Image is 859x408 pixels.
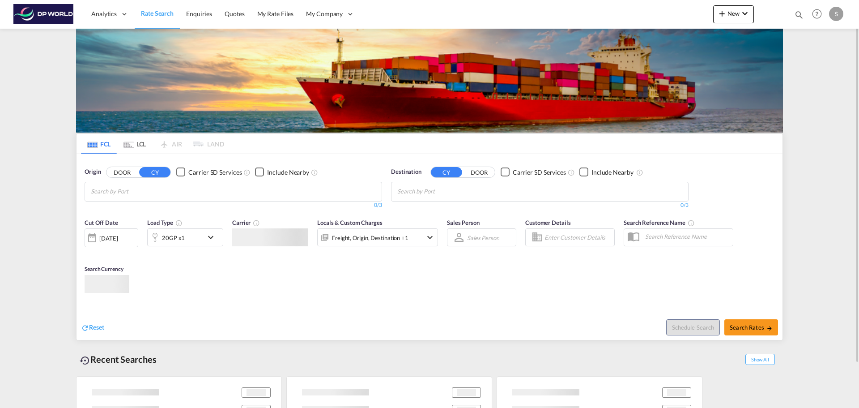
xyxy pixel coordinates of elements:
[175,219,183,227] md-icon: icon-information-outline
[713,5,754,23] button: icon-plus 400-fgNewicon-chevron-down
[501,167,566,177] md-checkbox: Checkbox No Ink
[431,167,462,177] button: CY
[641,230,733,243] input: Search Reference Name
[306,9,343,18] span: My Company
[205,232,221,243] md-icon: icon-chevron-down
[425,232,435,243] md-icon: icon-chevron-down
[745,354,775,365] span: Show All
[85,219,118,226] span: Cut Off Date
[809,6,825,21] span: Help
[391,202,689,209] div: 0/3
[688,219,695,227] md-icon: Your search will be saved by the below given name
[13,4,74,24] img: c08ca190194411f088ed0f3ba295208c.png
[91,9,117,18] span: Analytics
[332,232,408,244] div: Freight Origin Destination Factory Stuffing
[77,154,782,340] div: OriginDOOR CY Checkbox No InkUnchecked: Search for CY (Container Yard) services for all selected ...
[147,228,223,246] div: 20GP x1icon-chevron-down
[85,228,138,247] div: [DATE]
[81,134,117,154] md-tab-item: FCL
[85,246,91,258] md-datepicker: Select
[624,219,695,226] span: Search Reference Name
[568,169,575,176] md-icon: Unchecked: Search for CY (Container Yard) services for all selected carriers.Checked : Search for...
[81,324,89,332] md-icon: icon-refresh
[141,9,174,17] span: Rate Search
[317,228,438,246] div: Freight Origin Destination Factory Stuffingicon-chevron-down
[717,8,727,19] md-icon: icon-plus 400-fg
[579,167,634,177] md-checkbox: Checkbox No Ink
[391,167,421,176] span: Destination
[188,168,242,177] div: Carrier SD Services
[99,234,118,242] div: [DATE]
[255,167,309,177] md-checkbox: Checkbox No Ink
[525,219,570,226] span: Customer Details
[106,167,138,177] button: DOOR
[232,219,260,226] span: Carrier
[447,219,480,226] span: Sales Person
[730,324,773,331] span: Search Rates
[85,167,101,176] span: Origin
[85,266,123,272] span: Search Currency
[809,6,829,22] div: Help
[829,7,843,21] div: S
[243,169,251,176] md-icon: Unchecked: Search for CY (Container Yard) services for all selected carriers.Checked : Search for...
[466,231,500,244] md-select: Sales Person
[85,202,382,209] div: 0/3
[794,10,804,20] md-icon: icon-magnify
[636,169,643,176] md-icon: Unchecked: Ignores neighbouring ports when fetching rates.Checked : Includes neighbouring ports w...
[139,167,170,177] button: CY
[311,169,318,176] md-icon: Unchecked: Ignores neighbouring ports when fetching rates.Checked : Includes neighbouring ports w...
[76,349,160,369] div: Recent Searches
[317,219,383,226] span: Locals & Custom Charges
[724,319,778,335] button: Search Ratesicon-arrow-right
[267,168,309,177] div: Include Nearby
[89,323,104,331] span: Reset
[464,167,495,177] button: DOOR
[544,231,612,244] input: Enter Customer Details
[794,10,804,23] div: icon-magnify
[81,134,224,154] md-pagination-wrapper: Use the left and right arrow keys to navigate between tabs
[80,355,90,366] md-icon: icon-backup-restore
[513,168,566,177] div: Carrier SD Services
[147,219,183,226] span: Load Type
[76,29,783,133] img: LCL+%26+FCL+BACKGROUND.png
[717,10,750,17] span: New
[176,167,242,177] md-checkbox: Checkbox No Ink
[117,134,153,154] md-tab-item: LCL
[766,325,773,331] md-icon: icon-arrow-right
[666,319,720,335] button: Note: By default Schedule search will only considerorigin ports, destination ports and cut off da...
[91,185,176,199] input: Chips input.
[89,182,179,199] md-chips-wrap: Chips container with autocompletion. Enter the text area, type text to search, and then use the u...
[740,8,750,19] md-icon: icon-chevron-down
[257,10,294,17] span: My Rate Files
[396,182,486,199] md-chips-wrap: Chips container with autocompletion. Enter the text area, type text to search, and then use the u...
[81,323,104,333] div: icon-refreshReset
[186,10,212,17] span: Enquiries
[253,219,260,227] md-icon: The selected Trucker/Carrierwill be displayed in the rate results If the rates are from another f...
[397,185,482,199] input: Chips input.
[162,232,185,244] div: 20GP x1
[591,168,634,177] div: Include Nearby
[225,10,244,17] span: Quotes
